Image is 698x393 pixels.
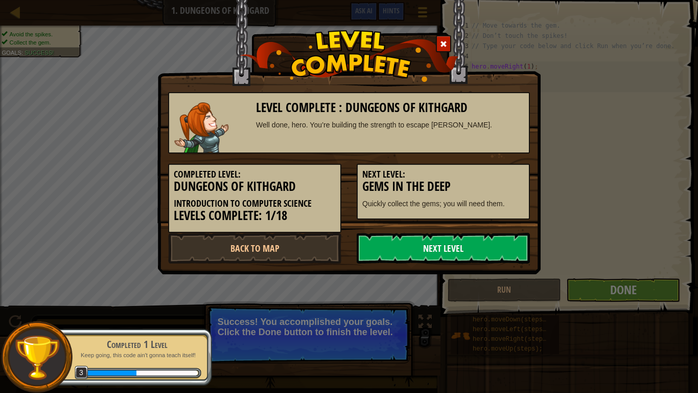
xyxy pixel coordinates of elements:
[168,233,341,264] a: Back to Map
[174,102,229,152] img: captain.png
[174,209,336,223] h3: Levels Complete: 1/18
[174,199,336,209] h5: Introduction to Computer Science
[14,334,60,381] img: trophy.png
[362,169,524,180] h5: Next Level:
[256,101,524,115] h3: Level Complete : Dungeons of Kithgard
[73,352,201,359] p: Keep going, this code ain't gonna teach itself!
[174,169,336,180] h5: Completed Level:
[174,180,336,193] h3: Dungeons of Kithgard
[73,337,201,352] div: Completed 1 Level
[240,30,459,82] img: level_complete.png
[75,366,88,380] span: 3
[357,233,530,264] a: Next Level
[362,199,524,209] p: Quickly collect the gems; you will need them.
[256,120,524,130] div: Well done, hero. You’re building the strength to escape [PERSON_NAME].
[362,180,524,193] h3: Gems in the Deep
